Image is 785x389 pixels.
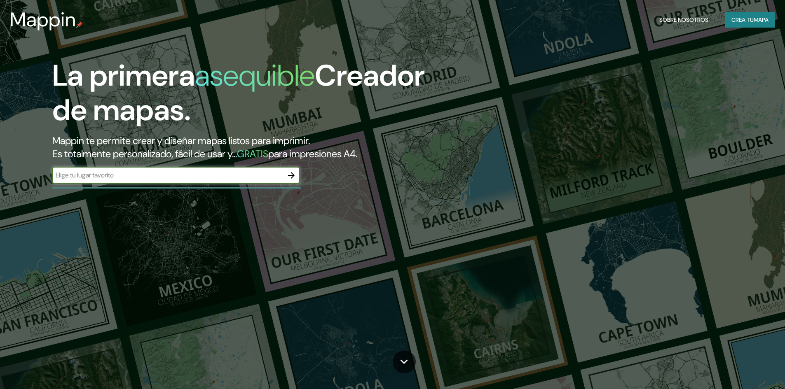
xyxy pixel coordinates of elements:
font: La primera [52,56,195,95]
font: mapa [754,16,769,23]
button: Crea tumapa [725,12,775,28]
button: Sobre nosotros [656,12,712,28]
font: Mappin te permite crear y diseñar mapas listos para imprimir. [52,134,310,147]
font: GRATIS [237,147,268,160]
font: Creador de mapas. [52,56,425,129]
font: asequible [195,56,315,95]
font: para impresiones A4. [268,147,357,160]
font: Crea tu [731,16,754,23]
img: pin de mapeo [76,21,83,28]
input: Elige tu lugar favorito [52,170,283,180]
font: Es totalmente personalizado, fácil de usar y... [52,147,237,160]
iframe: Lanzador de widgets de ayuda [712,357,776,380]
font: Mappin [10,7,76,33]
font: Sobre nosotros [659,16,708,23]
